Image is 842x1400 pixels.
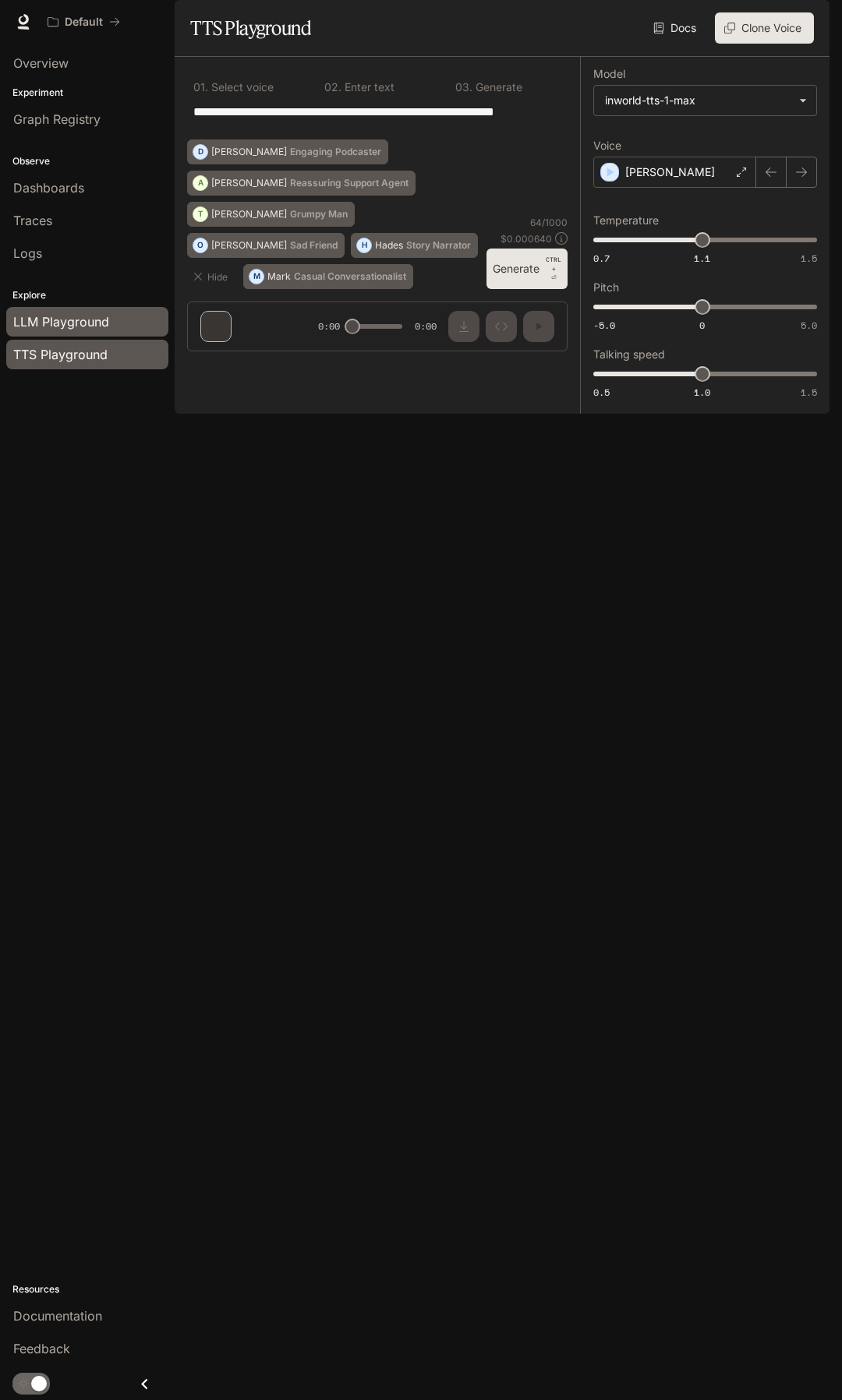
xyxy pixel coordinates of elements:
[243,264,413,289] button: MMarkCasual Conversationalist
[208,82,274,93] p: Select voice
[187,233,345,258] button: O[PERSON_NAME]Sad Friend
[193,202,207,227] div: T
[593,215,659,226] p: Temperature
[801,386,817,399] span: 1.5
[694,252,710,265] span: 1.1
[187,202,355,227] button: T[PERSON_NAME]Grumpy Man
[190,12,311,44] h1: TTS Playground
[193,82,208,93] p: 0 1 .
[187,264,237,289] button: Hide
[593,349,665,360] p: Talking speed
[351,233,478,258] button: HHadesStory Narrator
[593,319,615,332] span: -5.0
[593,140,621,151] p: Voice
[290,210,348,219] p: Grumpy Man
[357,233,371,258] div: H
[375,241,403,250] p: Hades
[267,272,291,281] p: Mark
[715,12,814,44] button: Clone Voice
[801,252,817,265] span: 1.5
[650,12,702,44] a: Docs
[324,82,341,93] p: 0 2 .
[65,16,103,29] p: Default
[605,93,791,108] div: inworld-tts-1-max
[193,139,207,164] div: D
[187,139,388,164] button: D[PERSON_NAME]Engaging Podcaster
[594,86,816,115] div: inworld-tts-1-max
[694,386,710,399] span: 1.0
[211,210,287,219] p: [PERSON_NAME]
[546,255,561,283] p: ⏎
[546,255,561,273] p: CTRL +
[193,233,207,258] div: O
[486,249,568,289] button: GenerateCTRL +⏎
[625,164,715,180] p: [PERSON_NAME]
[41,6,127,37] button: All workspaces
[406,241,471,250] p: Story Narrator
[290,147,381,157] p: Engaging Podcaster
[341,82,394,93] p: Enter text
[472,82,522,93] p: Generate
[211,178,287,188] p: [PERSON_NAME]
[193,171,207,196] div: A
[593,69,625,79] p: Model
[290,241,338,250] p: Sad Friend
[455,82,472,93] p: 0 3 .
[294,272,406,281] p: Casual Conversationalist
[801,319,817,332] span: 5.0
[187,171,416,196] button: A[PERSON_NAME]Reassuring Support Agent
[699,319,705,332] span: 0
[211,241,287,250] p: [PERSON_NAME]
[593,282,619,293] p: Pitch
[593,386,610,399] span: 0.5
[249,264,264,289] div: M
[290,178,409,188] p: Reassuring Support Agent
[211,147,287,157] p: [PERSON_NAME]
[593,252,610,265] span: 0.7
